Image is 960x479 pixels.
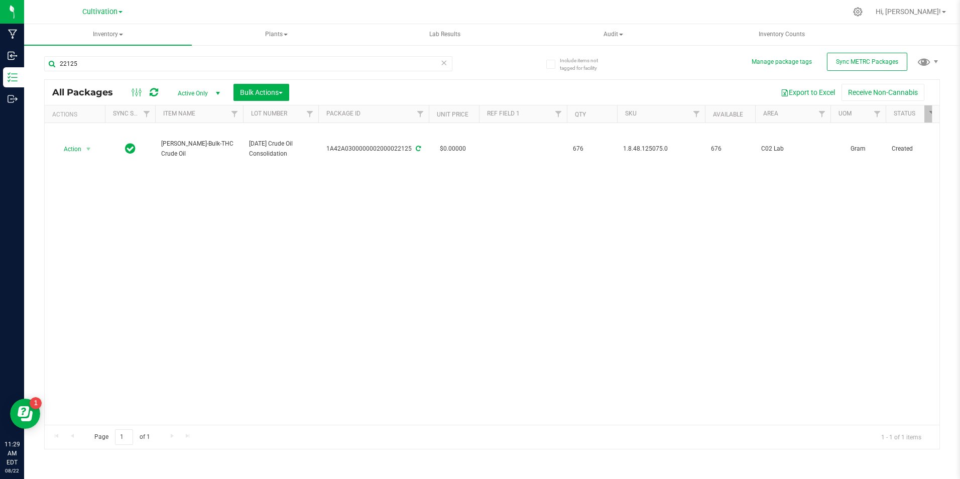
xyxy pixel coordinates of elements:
[713,111,743,118] a: Available
[326,110,361,117] a: Package ID
[5,467,20,474] p: 08/22
[115,429,133,445] input: 1
[698,24,866,45] a: Inventory Counts
[233,84,289,101] button: Bulk Actions
[125,142,136,156] span: In Sync
[10,399,40,429] iframe: Resource center
[44,56,452,71] input: Search Package ID, Item Name, SKU, Lot or Part Number...
[8,29,18,39] inline-svg: Manufacturing
[86,429,158,445] span: Page of 1
[530,24,697,45] a: Audit
[52,87,123,98] span: All Packages
[892,144,935,154] span: Created
[814,105,830,123] a: Filter
[82,8,117,16] span: Cultivation
[435,142,471,156] span: $0.00000
[55,142,82,156] span: Action
[774,84,842,101] button: Export to Excel
[623,144,699,154] span: 1.8.48.125075.0
[302,105,318,123] a: Filter
[573,144,611,154] span: 676
[8,72,18,82] inline-svg: Inventory
[873,429,929,444] span: 1 - 1 of 1 items
[82,142,95,156] span: select
[5,440,20,467] p: 11:29 AM EDT
[836,58,898,65] span: Sync METRC Packages
[240,88,283,96] span: Bulk Actions
[842,84,924,101] button: Receive Non-Cannabis
[869,105,886,123] a: Filter
[761,144,824,154] span: C02 Lab
[752,58,812,66] button: Manage package tags
[52,111,101,118] div: Actions
[8,94,18,104] inline-svg: Outbound
[416,30,474,39] span: Lab Results
[361,24,529,45] a: Lab Results
[836,144,880,154] span: Gram
[575,111,586,118] a: Qty
[412,105,429,123] a: Filter
[193,25,360,45] span: Plants
[437,111,468,118] a: Unit Price
[688,105,705,123] a: Filter
[30,397,42,409] iframe: Resource center unread badge
[226,105,243,123] a: Filter
[876,8,941,16] span: Hi, [PERSON_NAME]!
[625,110,637,117] a: SKU
[441,56,448,69] span: Clear
[550,105,567,123] a: Filter
[317,144,430,154] div: 1A42A0300000002000022125
[251,110,287,117] a: Lot Number
[8,51,18,61] inline-svg: Inbound
[163,110,195,117] a: Item Name
[249,139,312,158] span: [DATE] Crude Oil Consolidation
[894,110,915,117] a: Status
[838,110,852,117] a: UOM
[414,145,421,152] span: Sync from Compliance System
[139,105,155,123] a: Filter
[193,24,361,45] a: Plants
[827,53,907,71] button: Sync METRC Packages
[711,144,749,154] span: 676
[852,7,864,17] div: Manage settings
[161,139,237,158] span: [PERSON_NAME]-Bulk-THC Crude Oil
[530,25,697,45] span: Audit
[560,57,610,72] span: Include items not tagged for facility
[763,110,778,117] a: Area
[24,24,192,45] a: Inventory
[745,30,818,39] span: Inventory Counts
[113,110,152,117] a: Sync Status
[924,105,941,123] a: Filter
[487,110,520,117] a: Ref Field 1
